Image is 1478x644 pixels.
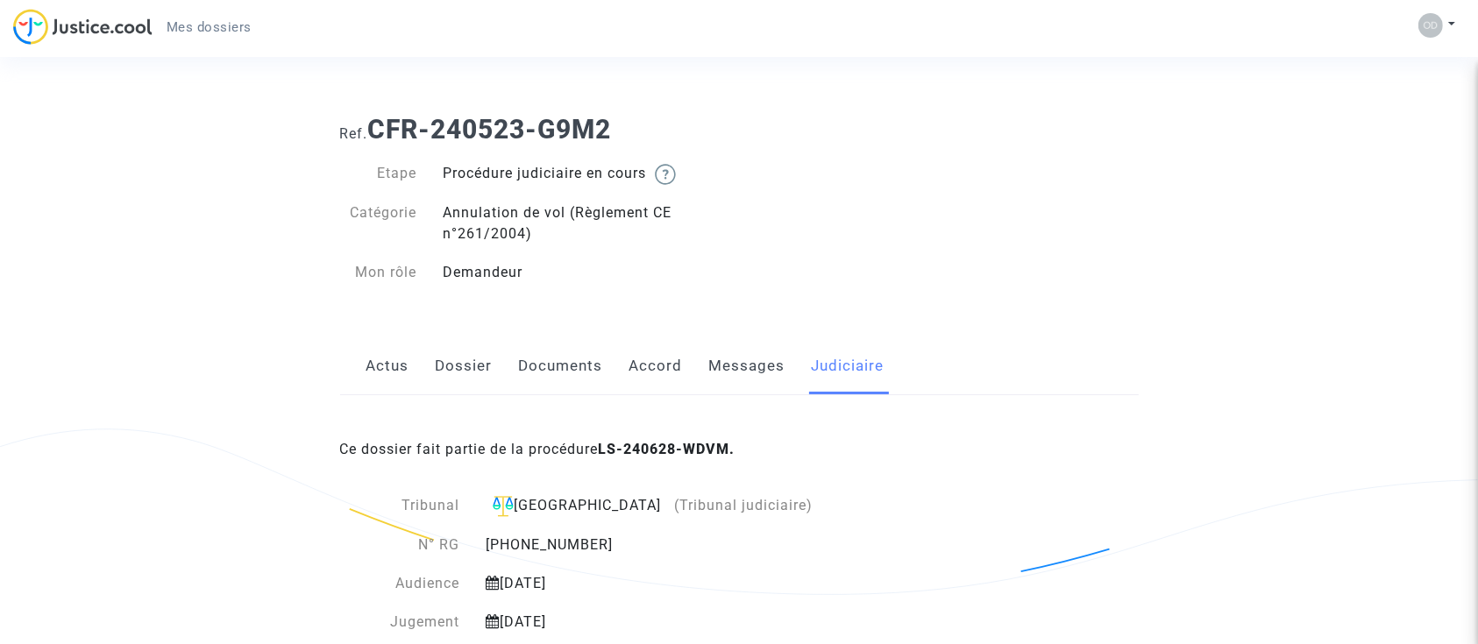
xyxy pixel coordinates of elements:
img: 5de3963e9a4efd5b5dab45ccb6ab7497 [1418,13,1443,38]
div: Mon rôle [327,262,430,283]
span: Mes dossiers [167,19,252,35]
div: [DATE] [473,573,828,594]
span: Ce dossier fait partie de la procédure [340,441,735,457]
b: CFR-240523-G9M2 [368,114,612,145]
div: N° RG [340,534,473,556]
div: [DATE] [473,612,828,633]
span: (Tribunal judiciaire) [674,497,813,513]
a: Documents [519,337,603,395]
div: Etape [327,163,430,185]
div: Annulation de vol (Règlement CE n°261/2004) [430,202,739,244]
a: Mes dossiers [153,14,266,40]
div: Procédure judiciaire en cours [430,163,739,185]
a: Actus [366,337,409,395]
a: Messages [709,337,785,395]
img: icon-faciliter-sm.svg [493,496,514,517]
a: Judiciaire [812,337,885,395]
a: Accord [629,337,683,395]
div: Catégorie [327,202,430,244]
div: [GEOGRAPHIC_DATA] [486,495,814,517]
div: Demandeur [430,262,739,283]
div: [PHONE_NUMBER] [473,534,828,556]
div: Jugement [340,612,473,633]
img: jc-logo.svg [13,9,153,45]
div: Tribunal [340,495,473,517]
a: Dossier [436,337,493,395]
b: LS-240628-WDVM. [599,441,735,457]
img: help.svg [655,164,676,185]
span: Ref. [340,125,368,142]
div: Audience [340,573,473,594]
